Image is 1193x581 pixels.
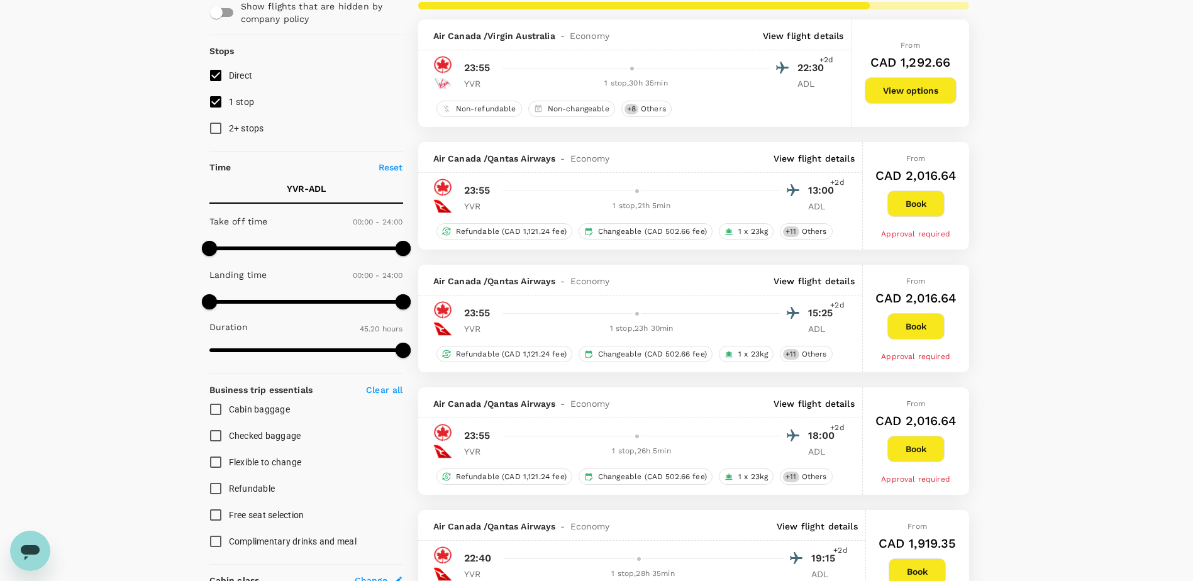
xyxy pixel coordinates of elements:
[881,230,950,238] span: Approval required
[436,101,522,117] div: Non-refundable
[503,445,780,458] div: 1 stop , 26h 5min
[763,30,844,42] p: View flight details
[719,223,774,240] div: 1 x 23kg
[808,445,840,458] p: ADL
[433,275,556,287] span: Air Canada / Qantas Airways
[436,346,572,362] div: Refundable (CAD 1,121.24 fee)
[209,385,313,395] strong: Business trip essentials
[543,104,614,114] span: Non-changeable
[797,349,832,360] span: Others
[887,436,945,462] button: Book
[464,183,491,198] p: 23:55
[464,306,491,321] p: 23:55
[797,60,829,75] p: 22:30
[780,223,832,240] div: +11Others
[907,522,927,531] span: From
[570,397,610,410] span: Economy
[881,352,950,361] span: Approval required
[353,218,403,226] span: 00:00 - 24:00
[451,349,572,360] span: Refundable (CAD 1,121.24 fee)
[777,520,858,533] p: View flight details
[503,77,770,90] div: 1 stop , 30h 35min
[464,323,496,335] p: YVR
[811,568,843,580] p: ADL
[229,70,253,80] span: Direct
[451,226,572,237] span: Refundable (CAD 1,121.24 fee)
[875,288,957,308] h6: CAD 2,016.64
[830,299,844,312] span: +2d
[464,568,496,580] p: YVR
[797,472,832,482] span: Others
[433,74,452,93] img: VA
[719,468,774,485] div: 1 x 23kg
[636,104,671,114] span: Others
[906,277,926,285] span: From
[229,404,290,414] span: Cabin baggage
[593,349,712,360] span: Changeable (CAD 502.66 fee)
[209,46,235,56] strong: Stops
[808,323,840,335] p: ADL
[503,568,784,580] div: 1 stop , 28h 35min
[229,510,304,520] span: Free seat selection
[624,104,638,114] span: + 8
[797,77,829,90] p: ADL
[783,472,799,482] span: + 11
[811,551,843,566] p: 19:15
[451,104,521,114] span: Non-refundable
[570,275,610,287] span: Economy
[10,531,50,571] iframe: Button to launch messaging window
[733,226,773,237] span: 1 x 23kg
[528,101,615,117] div: Non-changeable
[593,472,712,482] span: Changeable (CAD 502.66 fee)
[830,422,844,434] span: +2d
[433,442,452,461] img: QF
[555,30,570,42] span: -
[433,397,556,410] span: Air Canada / Qantas Airways
[229,484,275,494] span: Refundable
[287,182,326,195] p: YVR - ADL
[555,397,570,410] span: -
[797,226,832,237] span: Others
[433,197,452,216] img: QF
[906,399,926,408] span: From
[875,411,957,431] h6: CAD 2,016.64
[433,423,452,442] img: AC
[579,468,713,485] div: Changeable (CAD 502.66 fee)
[436,223,572,240] div: Refundable (CAD 1,121.24 fee)
[433,178,452,197] img: AC
[780,346,832,362] div: +11Others
[209,215,268,228] p: Take off time
[229,123,264,133] span: 2+ stops
[783,226,799,237] span: + 11
[879,533,957,553] h6: CAD 1,919.35
[593,226,712,237] span: Changeable (CAD 502.66 fee)
[503,200,780,213] div: 1 stop , 21h 5min
[808,183,840,198] p: 13:00
[229,97,255,107] span: 1 stop
[209,321,248,333] p: Duration
[808,428,840,443] p: 18:00
[433,152,556,165] span: Air Canada / Qantas Airways
[819,54,833,67] span: +2d
[555,520,570,533] span: -
[433,319,452,338] img: QF
[870,52,951,72] h6: CAD 1,292.66
[464,445,496,458] p: YVR
[579,346,713,362] div: Changeable (CAD 502.66 fee)
[906,154,926,163] span: From
[433,30,555,42] span: Air Canada / Virgin Australia
[719,346,774,362] div: 1 x 23kg
[733,349,773,360] span: 1 x 23kg
[555,275,570,287] span: -
[783,349,799,360] span: + 11
[464,77,496,90] p: YVR
[433,55,452,74] img: AC
[887,313,945,340] button: Book
[433,301,452,319] img: AC
[865,77,957,104] button: View options
[774,397,855,410] p: View flight details
[209,268,267,281] p: Landing time
[621,101,672,117] div: +8Others
[808,200,840,213] p: ADL
[464,551,492,566] p: 22:40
